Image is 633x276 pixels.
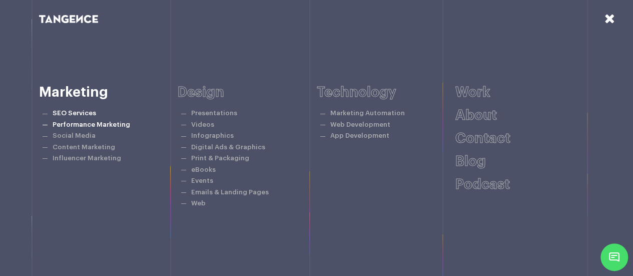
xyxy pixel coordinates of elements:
a: Events [191,177,213,184]
h6: Design [178,85,317,100]
a: Contact [455,131,510,145]
a: SEO Services [53,110,96,116]
a: Influencer Marketing [53,155,121,161]
a: Presentations [191,110,237,116]
a: Blog [455,154,486,168]
a: eBooks [191,166,216,173]
a: App Development [330,132,389,139]
a: Digital Ads & Graphics [191,144,265,150]
a: Work [455,85,490,99]
a: Emails & Landing Pages [191,189,269,195]
a: About [455,108,497,122]
a: Marketing Automation [330,110,405,116]
a: Infographics [191,132,234,139]
a: Print & Packaging [191,155,249,161]
a: Performance Marketing [53,121,130,128]
a: Web [191,200,206,206]
a: Videos [191,121,214,128]
h6: Marketing [39,85,178,100]
span: Chat Widget [600,243,628,271]
h6: Technology [317,85,456,100]
a: Podcast [455,177,510,191]
a: Web Development [330,121,390,128]
a: Social Media [53,132,96,139]
a: Content Marketing [53,144,115,150]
